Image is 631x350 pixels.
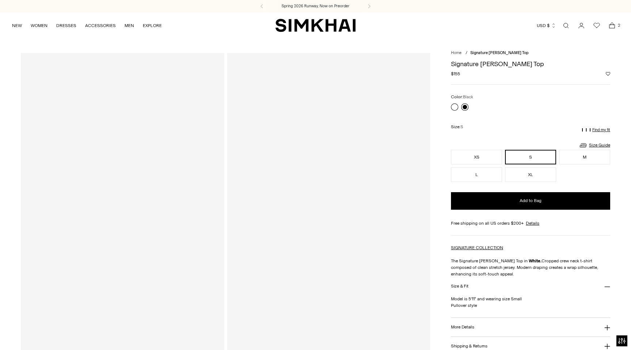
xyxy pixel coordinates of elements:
strong: White. [529,258,542,263]
span: $155 [451,71,460,77]
p: The Signature [PERSON_NAME] Top in [451,244,610,277]
button: Size & Fit [451,277,610,296]
span: Cropped crew neck t-shirt composed of clean stretch jersey. Modern draping creates a wrap silhoue... [451,258,598,277]
label: Size: [451,123,463,130]
span: Signature [PERSON_NAME] Top [470,50,529,55]
button: XL [505,167,556,182]
a: Size Guide [579,141,610,150]
div: / [466,50,467,56]
button: L [451,167,502,182]
a: SIMKHAI [275,18,356,33]
a: Wishlist [589,18,604,33]
a: Spring 2026 Runway, Now on Preorder [282,3,349,9]
h3: Size & Fit [451,284,469,289]
label: Color: [451,94,473,100]
h3: More Details [451,325,474,330]
a: WOMEN [31,18,47,34]
a: Open search modal [559,18,573,33]
button: USD $ [537,18,556,34]
a: Details [526,220,539,227]
span: S [460,125,463,129]
button: S [505,150,556,164]
button: XS [451,150,502,164]
a: Go to the account page [574,18,589,33]
h3: Shipping & Returns [451,344,487,349]
button: Add to Bag [451,192,610,210]
span: 2 [616,22,622,28]
nav: breadcrumbs [451,50,610,56]
a: NEW [12,18,22,34]
a: ACCESSORIES [85,18,116,34]
h1: Signature [PERSON_NAME] Top [451,61,610,67]
a: EXPLORE [143,18,162,34]
p: Model is 5'11" and wearing size Small Pullover style [451,296,610,309]
span: Black [463,95,473,99]
a: DRESSES [56,18,76,34]
a: SIGNATURE COLLECTION [451,245,503,250]
a: Home [451,50,462,55]
span: Add to Bag [520,198,542,204]
div: Free shipping on all US orders $200+ [451,220,610,227]
a: Open cart modal [605,18,619,33]
button: M [559,150,610,164]
button: Add to Wishlist [606,72,610,76]
a: MEN [125,18,134,34]
button: More Details [451,318,610,336]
